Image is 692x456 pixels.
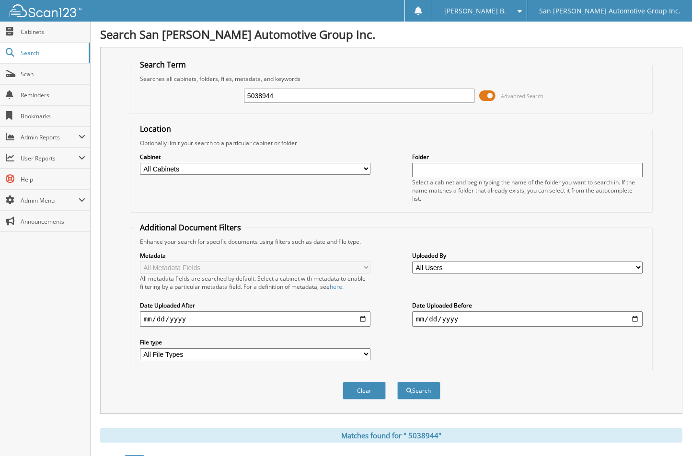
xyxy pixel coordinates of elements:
[21,28,85,36] span: Cabinets
[412,301,643,309] label: Date Uploaded Before
[21,112,85,120] span: Bookmarks
[412,311,643,327] input: end
[21,49,84,57] span: Search
[135,222,246,233] legend: Additional Document Filters
[397,382,440,399] button: Search
[135,139,648,147] div: Optionally limit your search to a particular cabinet or folder
[140,301,370,309] label: Date Uploaded After
[412,153,643,161] label: Folder
[343,382,386,399] button: Clear
[21,91,85,99] span: Reminders
[135,75,648,83] div: Searches all cabinets, folders, files, metadata, and keywords
[21,196,79,205] span: Admin Menu
[501,92,543,100] span: Advanced Search
[135,59,191,70] legend: Search Term
[100,428,682,443] div: Matches found for " 5038944"
[21,175,85,183] span: Help
[21,154,79,162] span: User Reports
[412,251,643,260] label: Uploaded By
[140,251,370,260] label: Metadata
[140,153,370,161] label: Cabinet
[444,8,506,14] span: [PERSON_NAME] B.
[135,124,176,134] legend: Location
[140,311,370,327] input: start
[21,217,85,226] span: Announcements
[21,70,85,78] span: Scan
[21,133,79,141] span: Admin Reports
[412,178,643,203] div: Select a cabinet and begin typing the name of the folder you want to search in. If the name match...
[330,283,342,291] a: here
[140,338,370,346] label: File type
[539,8,680,14] span: San [PERSON_NAME] Automotive Group Inc.
[10,4,81,17] img: scan123-logo-white.svg
[140,274,370,291] div: All metadata fields are searched by default. Select a cabinet with metadata to enable filtering b...
[100,26,682,42] h1: Search San [PERSON_NAME] Automotive Group Inc.
[135,238,648,246] div: Enhance your search for specific documents using filters such as date and file type.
